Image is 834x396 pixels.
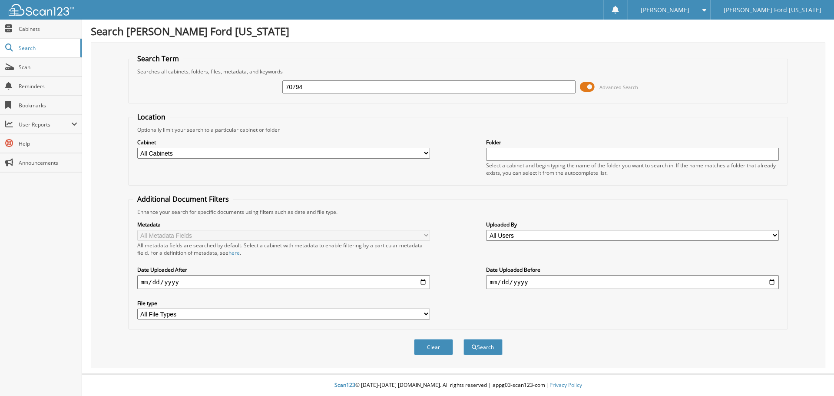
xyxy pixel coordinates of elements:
[137,139,430,146] label: Cabinet
[137,299,430,307] label: File type
[133,112,170,122] legend: Location
[486,162,779,176] div: Select a cabinet and begin typing the name of the folder you want to search in. If the name match...
[91,24,825,38] h1: Search [PERSON_NAME] Ford [US_STATE]
[9,4,74,16] img: scan123-logo-white.svg
[486,221,779,228] label: Uploaded By
[133,54,183,63] legend: Search Term
[724,7,821,13] span: [PERSON_NAME] Ford [US_STATE]
[19,25,77,33] span: Cabinets
[19,102,77,109] span: Bookmarks
[133,208,784,216] div: Enhance your search for specific documents using filters such as date and file type.
[228,249,240,256] a: here
[19,63,77,71] span: Scan
[133,194,233,204] legend: Additional Document Filters
[19,83,77,90] span: Reminders
[19,121,71,128] span: User Reports
[486,275,779,289] input: end
[486,266,779,273] label: Date Uploaded Before
[549,381,582,389] a: Privacy Policy
[19,140,77,147] span: Help
[82,375,834,396] div: © [DATE]-[DATE] [DOMAIN_NAME]. All rights reserved | appg03-scan123-com |
[641,7,689,13] span: [PERSON_NAME]
[599,84,638,90] span: Advanced Search
[334,381,355,389] span: Scan123
[137,266,430,273] label: Date Uploaded After
[137,275,430,289] input: start
[133,126,784,133] div: Optionally limit your search to a particular cabinet or folder
[19,159,77,166] span: Announcements
[133,68,784,75] div: Searches all cabinets, folders, files, metadata, and keywords
[414,339,453,355] button: Clear
[791,354,834,396] iframe: Chat Widget
[137,242,430,256] div: All metadata fields are searched by default. Select a cabinet with metadata to enable filtering b...
[463,339,503,355] button: Search
[137,221,430,228] label: Metadata
[19,44,76,52] span: Search
[486,139,779,146] label: Folder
